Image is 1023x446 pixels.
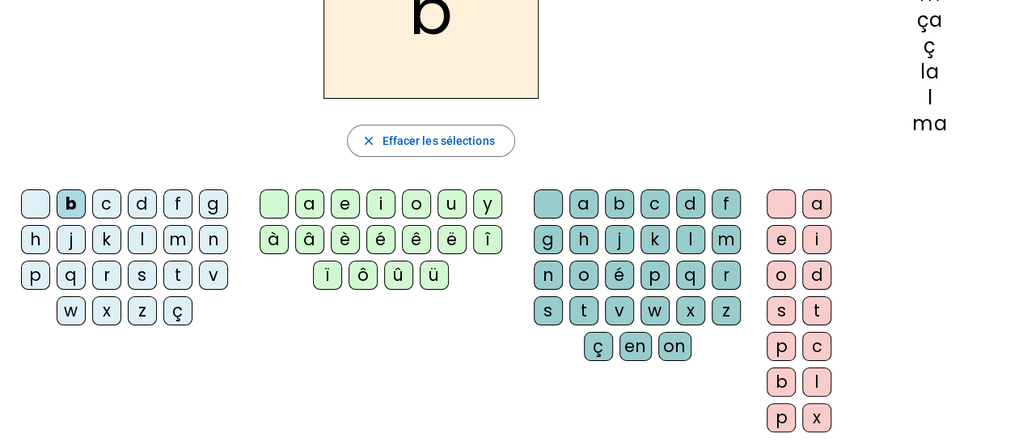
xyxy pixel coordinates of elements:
[57,189,86,219] div: b
[605,296,634,325] div: v
[57,296,86,325] div: w
[361,134,375,148] mat-icon: close
[605,261,634,290] div: é
[767,296,796,325] div: s
[767,261,796,290] div: o
[347,125,514,157] button: Effacer les sélections
[295,189,324,219] div: a
[658,332,691,361] div: on
[57,261,86,290] div: q
[802,189,831,219] div: a
[163,296,192,325] div: ç
[862,88,997,108] div: l
[331,189,360,219] div: e
[640,225,670,254] div: k
[534,225,563,254] div: g
[402,225,431,254] div: ê
[382,131,494,151] span: Effacer les sélections
[331,225,360,254] div: è
[366,225,395,254] div: é
[163,261,192,290] div: t
[438,189,467,219] div: u
[260,225,289,254] div: à
[802,403,831,432] div: x
[569,296,598,325] div: t
[92,261,121,290] div: r
[21,261,50,290] div: p
[802,296,831,325] div: t
[802,332,831,361] div: c
[438,225,467,254] div: ë
[640,189,670,219] div: c
[313,261,342,290] div: ï
[199,225,228,254] div: n
[163,225,192,254] div: m
[862,114,997,134] div: ma
[473,225,502,254] div: î
[712,225,741,254] div: m
[605,189,634,219] div: b
[862,62,997,82] div: la
[534,296,563,325] div: s
[366,189,395,219] div: i
[767,403,796,432] div: p
[402,189,431,219] div: o
[676,261,705,290] div: q
[676,225,705,254] div: l
[862,11,997,30] div: ça
[619,332,652,361] div: en
[712,261,741,290] div: r
[802,261,831,290] div: d
[640,261,670,290] div: p
[92,296,121,325] div: x
[295,225,324,254] div: â
[92,189,121,219] div: c
[384,261,413,290] div: û
[862,36,997,56] div: ç
[473,189,502,219] div: y
[676,296,705,325] div: x
[767,332,796,361] div: p
[199,261,228,290] div: v
[712,296,741,325] div: z
[802,225,831,254] div: i
[128,189,157,219] div: d
[569,225,598,254] div: h
[569,189,598,219] div: a
[128,225,157,254] div: l
[128,296,157,325] div: z
[163,189,192,219] div: f
[569,261,598,290] div: o
[21,225,50,254] div: h
[676,189,705,219] div: d
[712,189,741,219] div: f
[767,225,796,254] div: e
[420,261,449,290] div: ü
[534,261,563,290] div: n
[767,367,796,397] div: b
[605,225,634,254] div: j
[128,261,157,290] div: s
[349,261,378,290] div: ô
[640,296,670,325] div: w
[584,332,613,361] div: ç
[92,225,121,254] div: k
[199,189,228,219] div: g
[57,225,86,254] div: j
[802,367,831,397] div: l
